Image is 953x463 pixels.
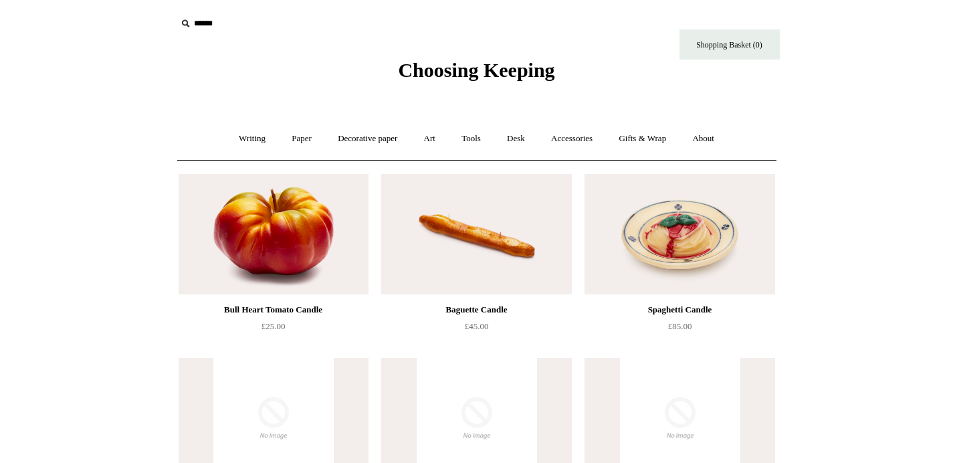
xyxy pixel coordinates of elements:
a: Bull Heart Tomato Candle Bull Heart Tomato Candle [179,174,368,294]
a: About [680,121,726,157]
a: Paper [280,121,324,157]
a: Bull Heart Tomato Candle £25.00 [179,302,368,357]
div: Baguette Candle [385,302,568,318]
a: Art [412,121,447,157]
span: £25.00 [261,321,286,331]
div: Bull Heart Tomato Candle [182,302,365,318]
span: £85.00 [668,321,692,331]
span: £45.00 [465,321,489,331]
span: Choosing Keeping [398,59,554,81]
a: Gifts & Wrap [607,121,678,157]
a: Spaghetti Candle £85.00 [585,302,774,357]
a: Baguette Candle Baguette Candle [381,174,571,294]
a: Desk [495,121,537,157]
img: Bull Heart Tomato Candle [179,174,368,294]
a: Shopping Basket (0) [679,29,780,60]
img: Baguette Candle [381,174,571,294]
a: Decorative paper [326,121,409,157]
a: Baguette Candle £45.00 [381,302,571,357]
a: Tools [449,121,493,157]
div: Spaghetti Candle [588,302,771,318]
a: Choosing Keeping [398,70,554,79]
a: Writing [227,121,278,157]
a: Accessories [539,121,605,157]
a: Spaghetti Candle Spaghetti Candle [585,174,774,294]
img: Spaghetti Candle [585,174,774,294]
